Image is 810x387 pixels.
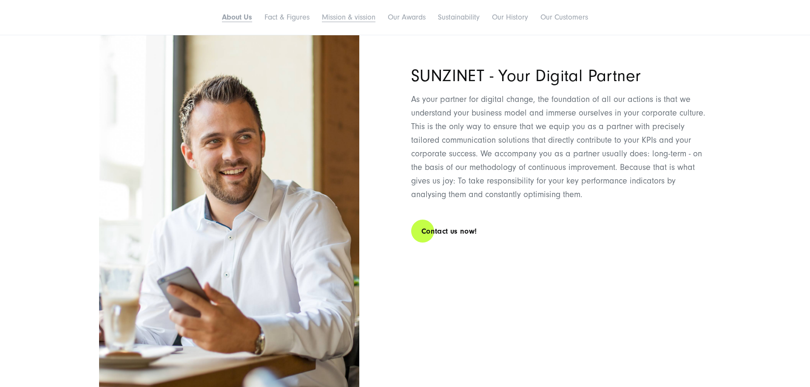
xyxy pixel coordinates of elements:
[388,13,426,22] a: Our Awards
[222,13,252,22] a: About Us
[322,13,375,22] a: Mission & vission
[438,13,480,22] a: Sustainability
[411,95,705,199] span: As your partner for digital change, the foundation of all our actions is that we understand your ...
[492,13,528,22] a: Our History
[411,68,711,84] h2: SUNZINET - Your Digital Partner
[264,13,310,22] a: Fact & Figures
[411,219,487,243] a: Contact us now!
[540,13,588,22] a: Our Customers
